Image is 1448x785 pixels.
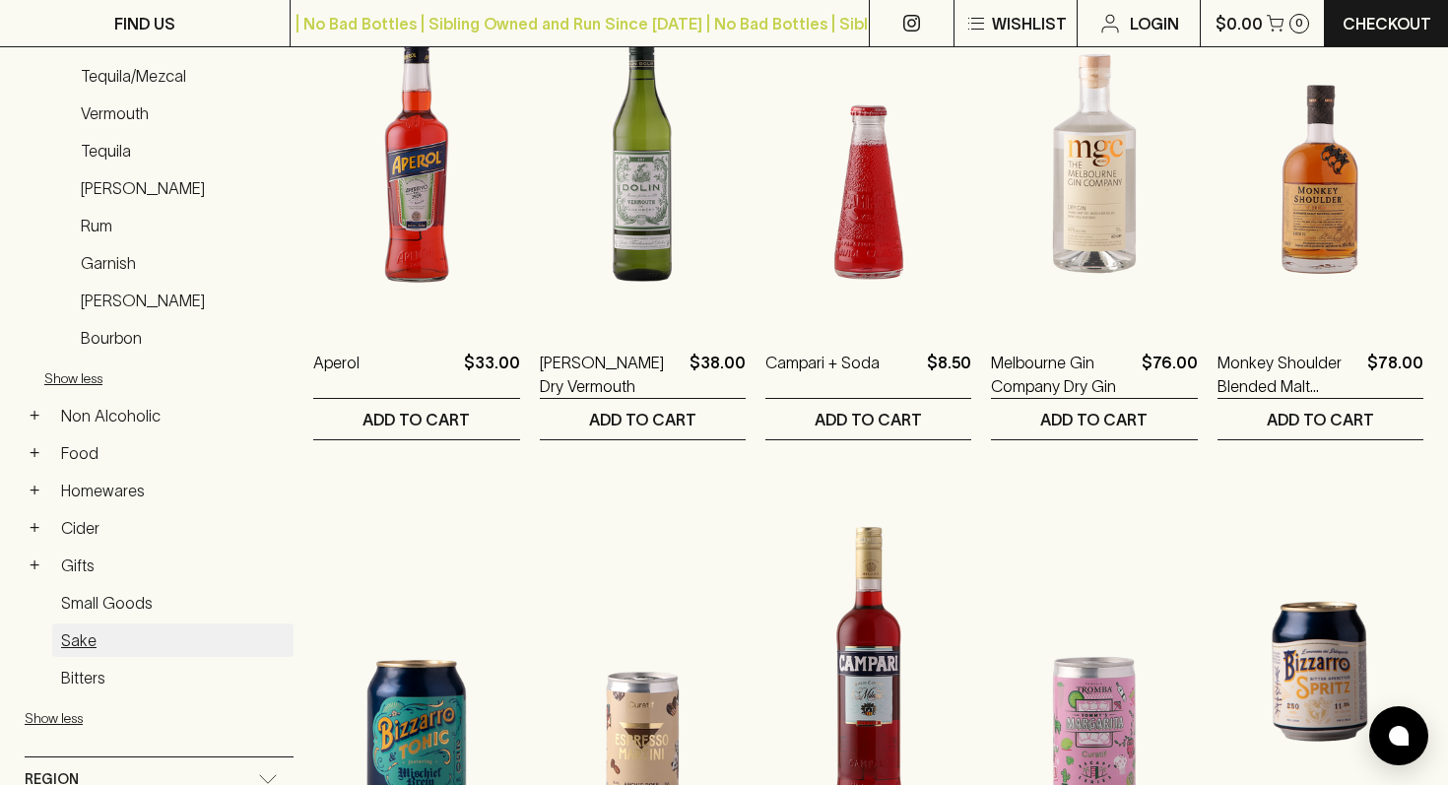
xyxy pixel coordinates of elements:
p: $38.00 [690,351,746,398]
a: Cider [52,511,294,545]
button: ADD TO CART [991,399,1197,439]
a: Rum [72,209,294,242]
a: Small Goods [52,586,294,620]
p: ADD TO CART [815,408,922,431]
img: bubble-icon [1389,726,1409,746]
p: $0.00 [1216,12,1263,35]
button: ADD TO CART [313,399,519,439]
p: $76.00 [1142,351,1198,398]
a: Homewares [52,474,294,507]
p: ADD TO CART [362,408,470,431]
a: [PERSON_NAME] [72,284,294,317]
p: ADD TO CART [589,408,696,431]
a: Non Alcoholic [52,399,294,432]
button: + [25,481,44,500]
a: Tequila [72,134,294,167]
a: Monkey Shoulder Blended Malt Scotch Whisky [1218,351,1359,398]
p: $33.00 [464,351,520,398]
a: Food [52,436,294,470]
a: Garnish [72,246,294,280]
button: ADD TO CART [1218,399,1423,439]
p: ADD TO CART [1040,408,1148,431]
a: [PERSON_NAME] [72,171,294,205]
button: + [25,443,44,463]
a: Aperol [313,351,360,398]
p: FIND US [114,12,175,35]
a: Gifts [52,549,294,582]
a: Vermouth [72,97,294,130]
a: Sake [52,623,294,657]
button: ADD TO CART [765,399,971,439]
a: Bitters [52,661,294,694]
p: 0 [1295,18,1303,29]
button: Show less [25,698,283,739]
button: + [25,518,44,538]
p: ADD TO CART [1267,408,1374,431]
p: Wishlist [992,12,1067,35]
button: ADD TO CART [540,399,746,439]
button: + [25,406,44,425]
a: [PERSON_NAME] Dry Vermouth [540,351,682,398]
p: Checkout [1343,12,1431,35]
p: $8.50 [927,351,971,398]
a: Campari + Soda [765,351,880,398]
button: Show less [44,359,302,399]
a: Melbourne Gin Company Dry Gin [991,351,1133,398]
button: + [25,556,44,575]
a: Tequila/Mezcal [72,59,294,93]
p: $78.00 [1367,351,1423,398]
p: Login [1130,12,1179,35]
a: Bourbon [72,321,294,355]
